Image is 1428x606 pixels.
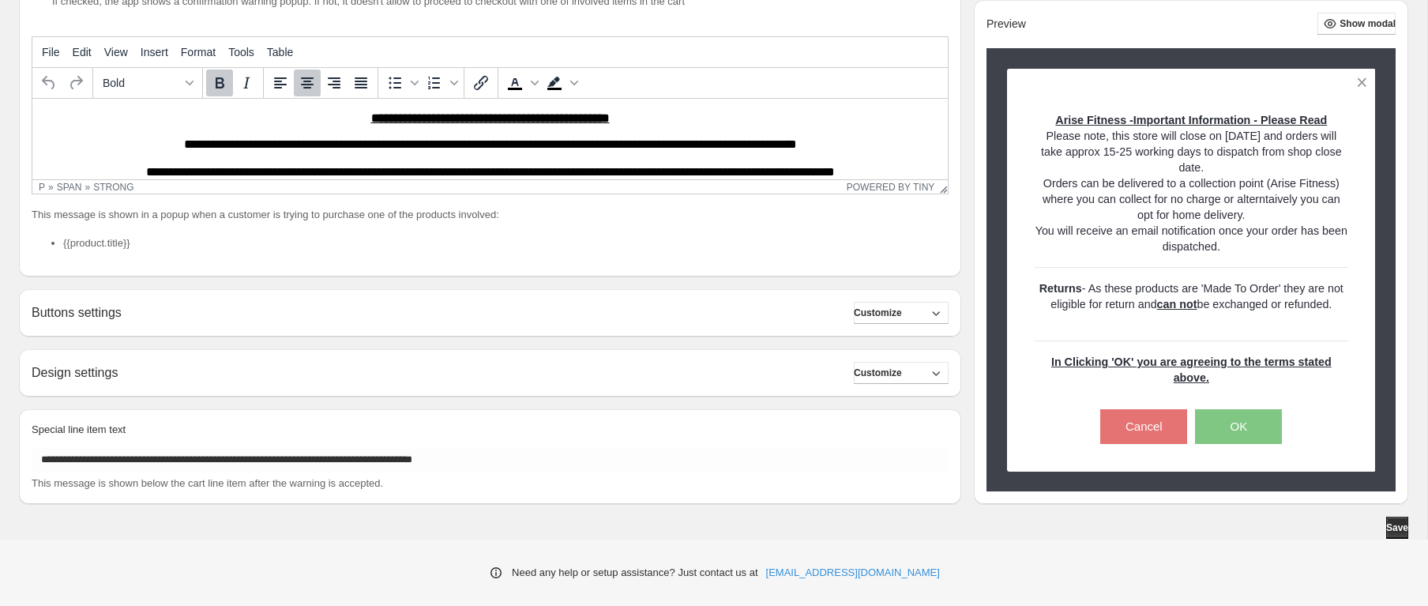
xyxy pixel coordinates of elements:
div: Text color [502,70,541,96]
button: Justify [348,70,374,96]
a: Powered by Tiny [847,182,935,193]
a: [EMAIL_ADDRESS][DOMAIN_NAME] [766,565,940,581]
div: Resize [934,180,948,194]
div: strong [93,182,133,193]
button: Customize [854,302,949,324]
strong: In Clicking 'OK' you are agreeing to the terms stated above. [1051,355,1332,383]
div: » [85,182,91,193]
div: span [57,182,82,193]
h2: Buttons settings [32,305,122,320]
button: Save [1386,517,1408,539]
span: Tools [228,46,254,58]
button: Align right [321,70,348,96]
iframe: Rich Text Area [32,99,948,179]
strong: Arise Fitness -Important Information - Please Read [1055,113,1327,126]
div: p [39,182,45,193]
span: Show modal [1340,17,1396,30]
span: Table [267,46,293,58]
span: Bold [103,77,180,89]
body: Rich Text Area. Press ALT-0 for help. [6,13,909,216]
p: Orders can be delivered to a collection point (Arise Fitness) where you can collect for no charge... [1035,175,1348,222]
span: Insert [141,46,168,58]
span: Customize [854,367,902,379]
button: Redo [62,70,89,96]
p: You will receive an email notification once your order has been dispatched. [1035,222,1348,254]
span: File [42,46,60,58]
button: Insert/edit link [468,70,494,96]
span: Save [1386,521,1408,534]
button: Bold [206,70,233,96]
button: Customize [854,362,949,384]
p: Please note, this store will close on [DATE] and orders will take approx 15-25 working days to di... [1035,127,1348,175]
div: » [48,182,54,193]
strong: can not [1157,297,1197,310]
span: Special line item text [32,423,126,435]
div: Numbered list [421,70,460,96]
button: OK [1195,408,1282,443]
h2: Preview [986,17,1026,31]
span: Customize [854,307,902,319]
h2: Design settings [32,365,118,380]
span: This message is shown below the cart line item after the warning is accepted. [32,477,383,489]
button: Show modal [1317,13,1396,35]
span: Format [181,46,216,58]
strong: Returns [1039,281,1082,294]
button: Align center [294,70,321,96]
button: Cancel [1100,408,1187,443]
div: Bullet list [381,70,421,96]
button: Italic [233,70,260,96]
span: Edit [73,46,92,58]
button: Formats [96,70,199,96]
span: View [104,46,128,58]
button: Align left [267,70,294,96]
div: Background color [541,70,581,96]
p: This message is shown in a popup when a customer is trying to purchase one of the products involved: [32,207,949,223]
li: {{product.title}} [63,235,949,251]
button: Undo [36,70,62,96]
p: - As these products are 'Made To Order' they are not eligible for return and be exchanged or refu... [1035,280,1348,311]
